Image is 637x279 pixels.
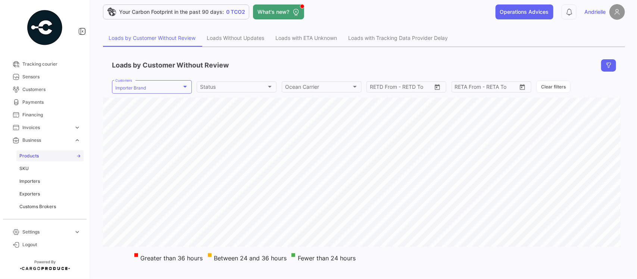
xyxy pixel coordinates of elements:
[455,84,467,91] input: From
[298,254,356,262] p: Fewer than 24 hours
[6,58,84,70] a: Tracking courier
[496,4,553,19] button: Operations Advices
[6,109,84,121] a: Financing
[16,176,84,187] a: Importers
[6,70,84,83] a: Sensors
[115,85,146,91] mat-select-trigger: Importer Brand
[22,99,81,106] span: Payments
[16,150,84,162] a: Products
[16,163,84,174] a: SKU
[609,4,625,20] img: placeholder-user.png
[19,165,29,172] span: SKU
[22,229,71,235] span: Settings
[16,188,84,200] a: Exporters
[584,8,606,16] span: Andrielle
[370,84,382,91] input: From
[103,4,249,19] a: Your Carbon Footprint in the past 90 days:0 TCO2
[19,191,40,197] span: Exporters
[22,61,81,68] span: Tracking courier
[109,35,196,41] div: Loads by Customer Without Review
[74,229,81,235] span: expand_more
[226,8,245,16] span: 0 TCO2
[112,60,229,70] h4: Loads by Customer Without Review
[16,201,84,212] a: Customs Brokers
[432,81,443,93] button: Open calendar
[200,84,266,90] span: Status
[253,4,304,19] button: What's new?
[22,86,81,93] span: Customers
[74,137,81,144] span: expand_more
[207,35,264,41] div: Loads Without Updates
[74,124,81,131] span: expand_more
[19,153,39,159] span: Products
[473,84,502,91] input: To
[285,84,352,90] span: Ocean Carrier
[214,254,287,262] p: Between 24 and 36 hours
[19,178,40,185] span: Importers
[26,9,63,46] img: powered-by.png
[536,81,571,93] button: Clear filters
[275,35,337,41] div: Loads with ETA Unknown
[22,241,81,248] span: Logout
[348,35,448,41] div: Loads with Tracking Data Provider Delay
[6,96,84,109] a: Payments
[22,112,81,118] span: Financing
[22,137,71,144] span: Business
[119,8,224,16] span: Your Carbon Footprint in the past 90 days:
[388,84,417,91] input: To
[22,124,71,131] span: Invoices
[6,83,84,96] a: Customers
[517,81,528,93] button: Open calendar
[141,254,203,262] p: Greater than 36 hours
[16,214,84,225] a: Ocean Carriers
[19,203,56,210] span: Customs Brokers
[22,73,81,80] span: Sensors
[257,8,289,16] span: What's new?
